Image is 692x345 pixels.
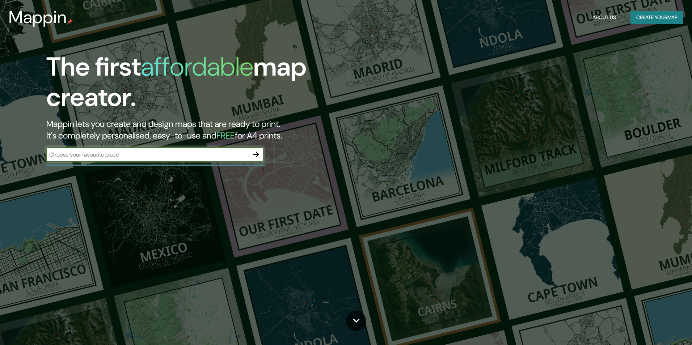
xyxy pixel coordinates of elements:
button: About Us [590,11,619,24]
button: Create yourmap [630,11,683,24]
img: mappin-pin [67,19,73,25]
input: Choose your favourite place [46,150,249,159]
h1: The first map creator. [46,52,392,118]
h3: Mappin [9,7,67,27]
h2: Mappin lets you create and design maps that are ready to print. It's completely personalised, eas... [46,118,392,141]
h5: FREE [216,130,235,141]
h1: affordable [141,50,253,84]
